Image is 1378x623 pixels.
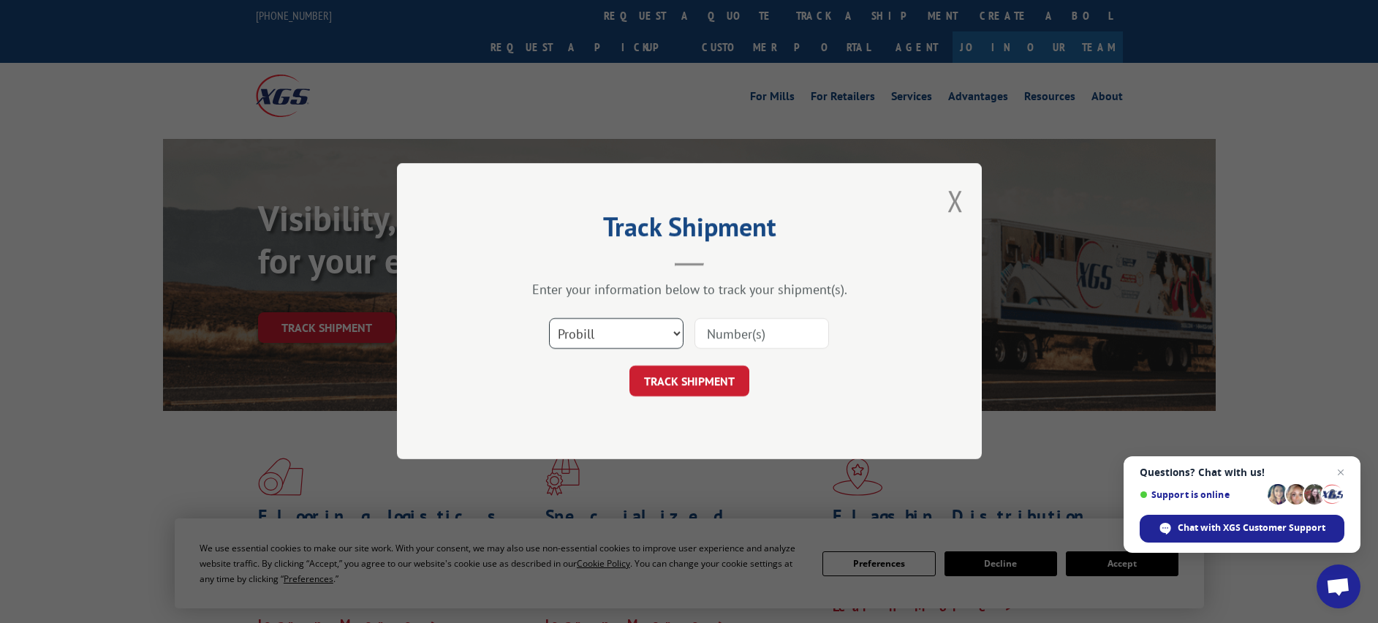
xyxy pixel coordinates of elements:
[694,319,829,350] input: Number(s)
[947,181,964,220] button: Close modal
[470,282,909,298] div: Enter your information below to track your shipment(s).
[1178,521,1325,535] span: Chat with XGS Customer Support
[629,366,749,397] button: TRACK SHIPMENT
[1140,515,1344,543] div: Chat with XGS Customer Support
[1140,467,1344,478] span: Questions? Chat with us!
[470,216,909,244] h2: Track Shipment
[1140,489,1262,500] span: Support is online
[1332,464,1349,481] span: Close chat
[1317,565,1360,608] div: Open chat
